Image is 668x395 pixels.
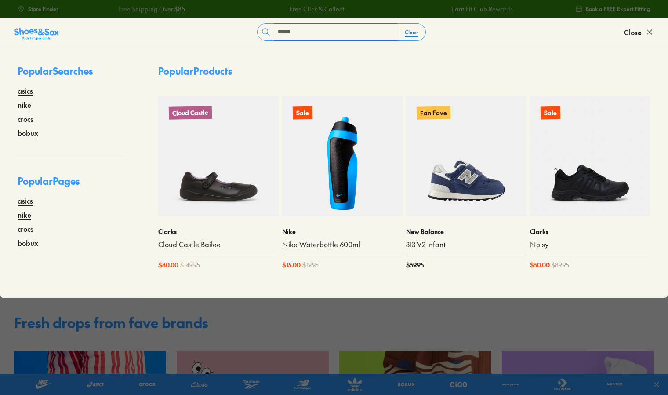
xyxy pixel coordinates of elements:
p: Clarks [158,227,279,236]
span: $ 59.95 [406,260,424,270]
p: Cloud Castle [169,106,212,120]
span: Close [624,27,642,37]
p: Sale [293,106,312,120]
a: nike [18,99,31,110]
a: crocs [18,113,33,124]
p: Popular Products [158,64,232,78]
span: $ 15.00 [282,260,301,270]
p: Popular Searches [18,64,123,85]
span: $ 50.00 [530,260,550,270]
a: bobux [18,238,38,248]
span: $ 19.95 [302,260,319,270]
p: Sale [541,106,560,120]
a: 313 V2 Infant [406,240,526,249]
p: New Balance [406,227,526,236]
a: asics [18,85,33,96]
a: Book a FREE Expert Fitting [575,1,650,17]
button: Close [624,22,654,42]
p: Clarks [530,227,650,236]
img: SNS_Logo_Responsive.svg [14,27,59,41]
a: bobux [18,128,38,138]
span: $ 80.00 [158,260,178,270]
p: Fan Fave [417,106,450,119]
a: Free Click & Collect [290,4,344,14]
p: Popular Pages [18,174,123,195]
a: Cloud Castle [158,96,279,216]
a: Cloud Castle Bailee [158,240,279,249]
a: Earn Fit Club Rewards [451,4,513,14]
p: Nike [282,227,403,236]
a: Store Finder [18,1,58,17]
a: Free Shipping Over $85 [118,4,185,14]
a: Fan Fave [406,96,526,216]
a: crocs [18,223,33,234]
a: Sale [530,96,650,216]
a: Sale [282,96,403,216]
span: Store Finder [28,5,58,13]
span: $ 149.95 [180,260,200,270]
a: Shoes &amp; Sox [14,25,59,39]
button: Clear [398,24,425,40]
span: Book a FREE Expert Fitting [586,5,650,13]
a: Noisy [530,240,650,249]
a: Nike Waterbottle 600ml [282,240,403,249]
a: nike [18,209,31,220]
a: asics [18,195,33,206]
span: $ 89.95 [552,260,569,270]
